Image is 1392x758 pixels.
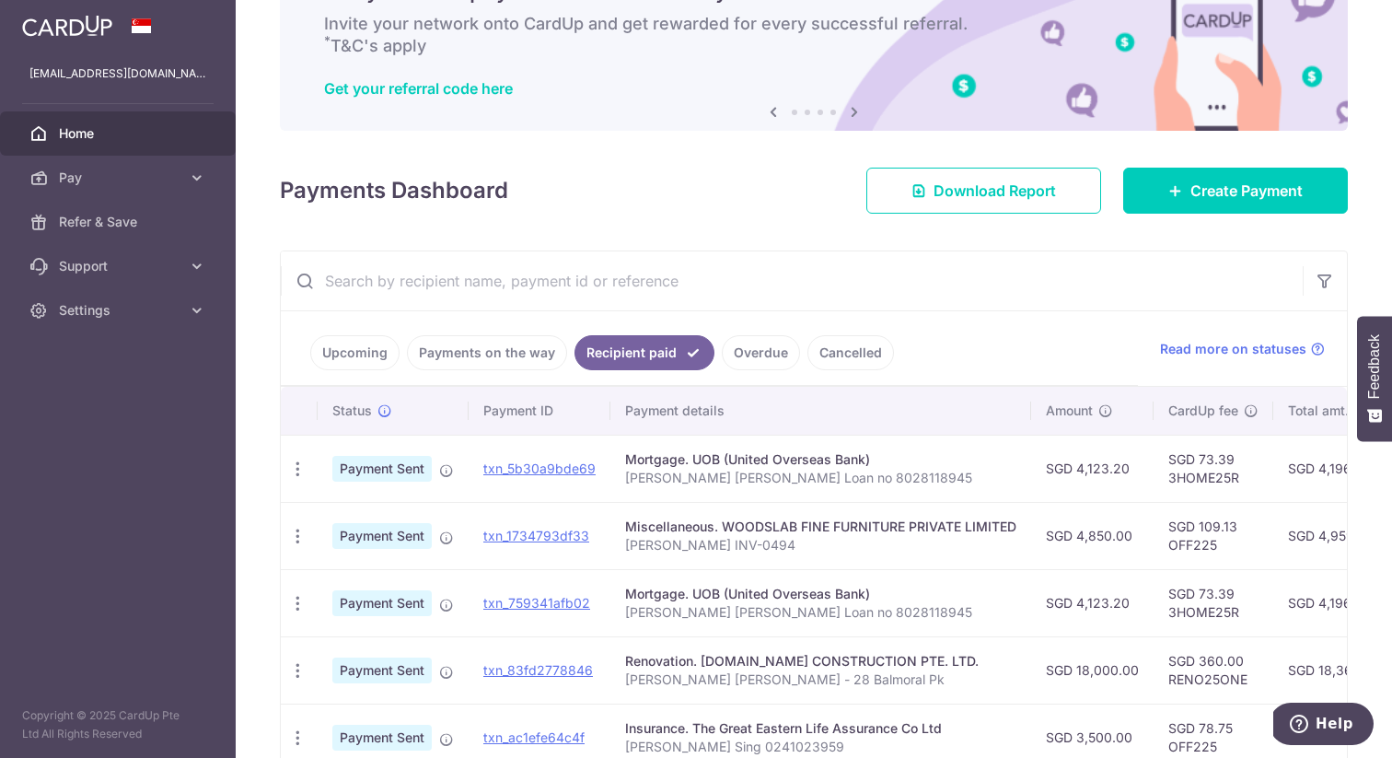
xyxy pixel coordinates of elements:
div: Mortgage. UOB (United Overseas Bank) [625,585,1016,603]
span: Download Report [934,180,1056,202]
a: txn_759341afb02 [483,595,590,611]
div: Miscellaneous. WOODSLAB FINE FURNITURE PRIVATE LIMITED [625,518,1016,536]
span: Home [59,124,180,143]
span: Payment Sent [332,590,432,616]
span: Total amt. [1288,402,1349,420]
td: SGD 4,123.20 [1031,435,1154,502]
span: Support [59,257,180,275]
a: Download Report [866,168,1101,214]
td: SGD 109.13 OFF225 [1154,502,1273,569]
a: Cancelled [807,335,894,370]
a: Get your referral code here [324,79,513,98]
h6: Invite your network onto CardUp and get rewarded for every successful referral. T&C's apply [324,13,1304,57]
td: SGD 4,850.00 [1031,502,1154,569]
a: Read more on statuses [1160,340,1325,358]
th: Payment ID [469,387,610,435]
a: Upcoming [310,335,400,370]
span: Status [332,402,372,420]
img: CardUp [22,15,112,37]
th: Payment details [610,387,1031,435]
a: Recipient paid [574,335,714,370]
span: Payment Sent [332,523,432,549]
a: Payments on the way [407,335,567,370]
a: Create Payment [1123,168,1348,214]
td: SGD 18,000.00 [1031,636,1154,704]
div: Insurance. The Great Eastern Life Assurance Co Ltd [625,719,1016,738]
p: [PERSON_NAME] Sing 0241023959 [625,738,1016,756]
a: txn_ac1efe64c4f [483,729,585,745]
a: txn_5b30a9bde69 [483,461,596,476]
p: [PERSON_NAME] [PERSON_NAME] - 28 Balmoral Pk [625,671,1016,689]
input: Search by recipient name, payment id or reference [281,251,1303,310]
span: Read more on statuses [1160,340,1306,358]
span: Settings [59,301,180,320]
td: SGD 73.39 3HOME25R [1154,435,1273,502]
span: Create Payment [1190,180,1303,202]
button: Feedback - Show survey [1357,316,1392,441]
iframe: Opens a widget where you can find more information [1273,703,1374,749]
p: [PERSON_NAME] INV-0494 [625,536,1016,554]
span: Payment Sent [332,658,432,683]
td: SGD 4,123.20 [1031,569,1154,636]
a: Overdue [722,335,800,370]
a: txn_1734793df33 [483,528,589,543]
td: SGD 73.39 3HOME25R [1154,569,1273,636]
p: [PERSON_NAME] [PERSON_NAME] Loan no 8028118945 [625,469,1016,487]
td: SGD 360.00 RENO25ONE [1154,636,1273,704]
span: Refer & Save [59,213,180,231]
div: Mortgage. UOB (United Overseas Bank) [625,450,1016,469]
span: CardUp fee [1168,402,1238,420]
p: [EMAIL_ADDRESS][DOMAIN_NAME] [29,64,206,83]
span: Payment Sent [332,725,432,751]
a: txn_83fd2778846 [483,662,593,678]
h4: Payments Dashboard [280,174,508,207]
span: Amount [1046,402,1093,420]
span: Payment Sent [332,456,432,482]
span: Feedback [1366,334,1383,399]
div: Renovation. [DOMAIN_NAME] CONSTRUCTION PTE. LTD. [625,652,1016,671]
span: Pay [59,169,180,187]
p: [PERSON_NAME] [PERSON_NAME] Loan no 8028118945 [625,603,1016,622]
